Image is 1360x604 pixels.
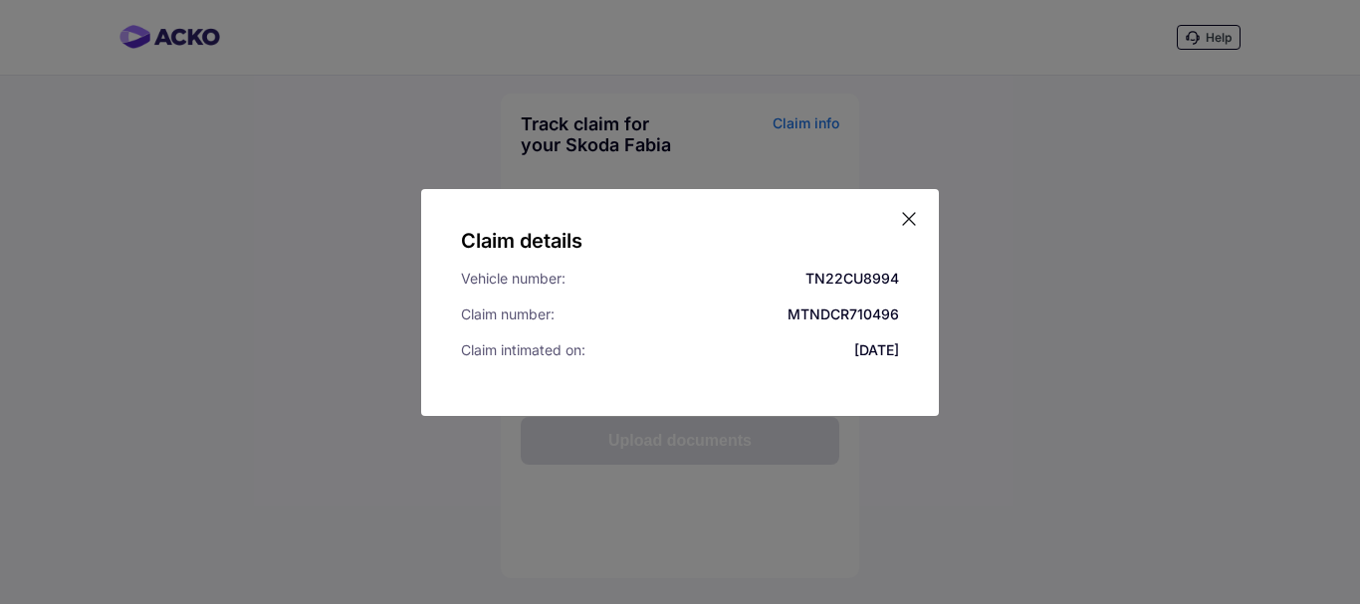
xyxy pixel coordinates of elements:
[461,269,566,289] div: Vehicle number:
[805,269,899,289] div: TN22CU8994
[461,340,585,360] div: Claim intimated on:
[461,304,555,324] div: Claim number:
[788,304,899,324] div: MTNDCR710496
[854,340,899,360] div: [DATE]
[461,229,899,253] h5: Claim details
